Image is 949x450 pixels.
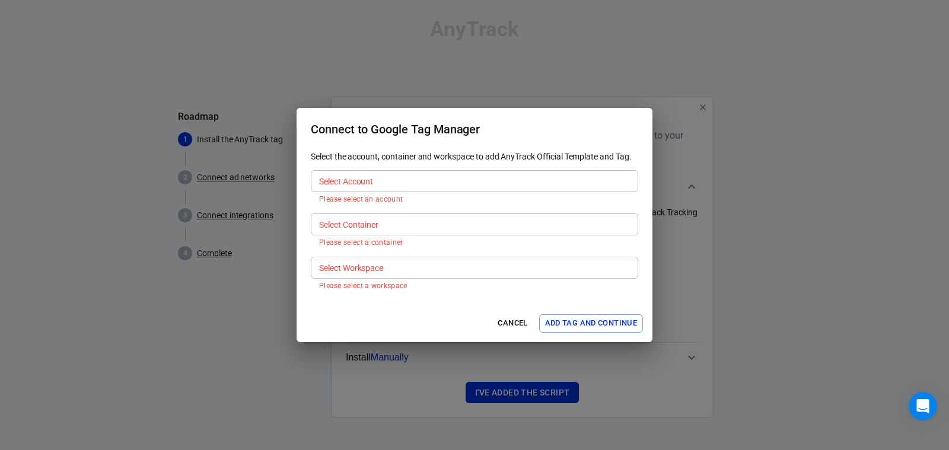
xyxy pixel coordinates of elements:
input: Type to search [314,174,633,189]
h2: Connect to Google Tag Manager [297,108,652,151]
p: Please select a container [319,238,630,247]
button: Cancel [494,314,532,333]
p: Please select a workspace [319,281,630,291]
button: Add Tag and Continue [539,314,643,333]
input: Type to search [314,217,633,232]
p: Please select an account [319,194,630,204]
input: Type to search [314,260,633,275]
iframe: Intercom live chat [909,392,937,420]
p: Select the account, container and workspace to add AnyTrack Official Template and Tag. [311,151,638,163]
